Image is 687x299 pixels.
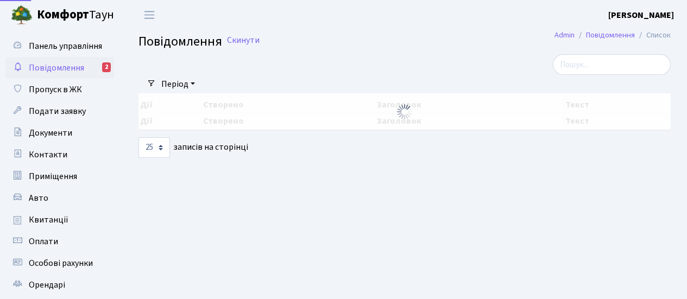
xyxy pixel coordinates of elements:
[37,6,114,24] span: Таун
[29,149,67,161] span: Контакти
[29,127,72,139] span: Документи
[29,105,86,117] span: Подати заявку
[29,257,93,269] span: Особові рахунки
[5,100,114,122] a: Подати заявку
[5,231,114,252] a: Оплати
[29,84,82,96] span: Пропуск в ЖК
[554,29,575,41] a: Admin
[157,75,199,93] a: Період
[11,4,33,26] img: logo.png
[5,144,114,166] a: Контакти
[29,62,84,74] span: Повідомлення
[5,252,114,274] a: Особові рахунки
[396,103,413,120] img: Обробка...
[5,57,114,79] a: Повідомлення2
[5,79,114,100] a: Пропуск в ЖК
[37,6,89,23] b: Комфорт
[102,62,111,72] div: 2
[136,6,163,24] button: Переключити навігацію
[586,29,635,41] a: Повідомлення
[5,187,114,209] a: Авто
[29,40,102,52] span: Панель управління
[5,209,114,231] a: Квитанції
[29,214,68,226] span: Квитанції
[227,35,260,46] a: Скинути
[608,9,674,21] b: [PERSON_NAME]
[138,137,170,158] select: записів на сторінці
[5,274,114,296] a: Орендарі
[29,170,77,182] span: Приміщення
[635,29,671,41] li: Список
[5,122,114,144] a: Документи
[29,279,65,291] span: Орендарі
[138,137,248,158] label: записів на сторінці
[553,54,671,75] input: Пошук...
[5,166,114,187] a: Приміщення
[608,9,674,22] a: [PERSON_NAME]
[5,35,114,57] a: Панель управління
[538,24,687,47] nav: breadcrumb
[29,192,48,204] span: Авто
[138,32,222,51] span: Повідомлення
[29,236,58,247] span: Оплати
